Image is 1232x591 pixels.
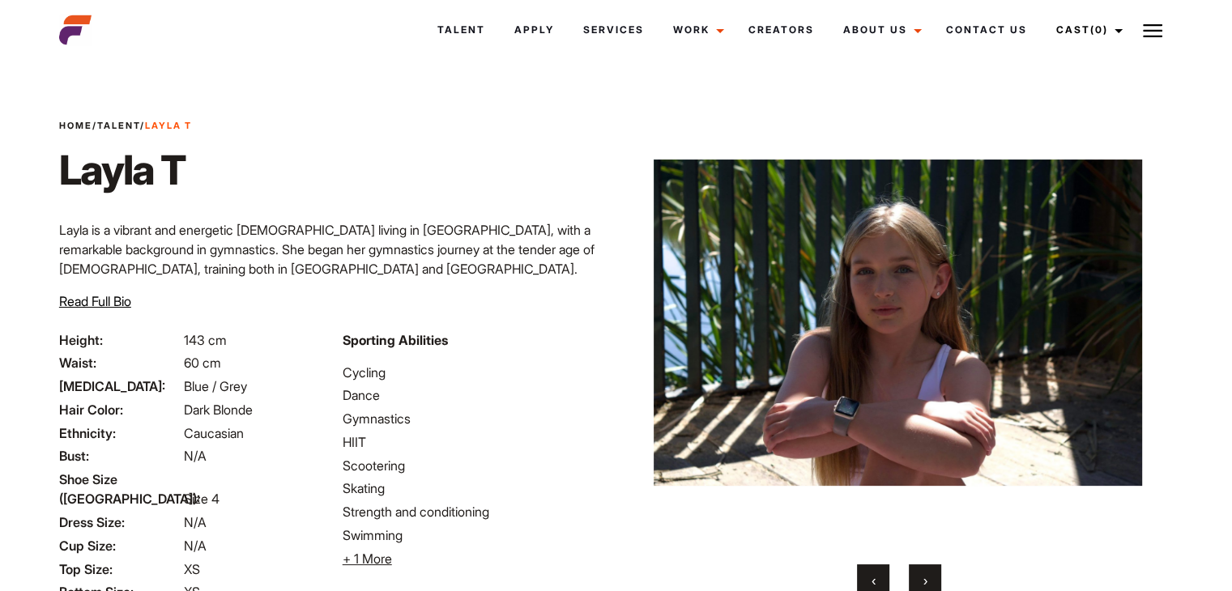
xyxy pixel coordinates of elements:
[59,330,181,350] span: Height:
[829,8,931,52] a: About Us
[145,120,192,131] strong: Layla T
[184,538,207,554] span: N/A
[184,425,244,441] span: Caucasian
[184,378,247,394] span: Blue / Grey
[1143,21,1162,40] img: Burger icon
[923,572,927,589] span: Next
[423,8,500,52] a: Talent
[500,8,569,52] a: Apply
[659,8,734,52] a: Work
[343,525,607,545] li: Swimming
[184,514,207,530] span: N/A
[59,423,181,443] span: Ethnicity:
[59,146,192,194] h1: Layla T
[59,120,92,131] a: Home
[59,220,607,356] p: Layla is a vibrant and energetic [DEMOGRAPHIC_DATA] living in [GEOGRAPHIC_DATA], with a remarkabl...
[59,293,131,309] span: Read Full Bio
[184,561,200,577] span: XS
[343,456,607,475] li: Scootering
[184,355,221,371] span: 60 cm
[59,14,92,46] img: cropped-aefm-brand-fav-22-square.png
[1090,23,1108,36] span: (0)
[931,8,1042,52] a: Contact Us
[569,8,659,52] a: Services
[343,385,607,405] li: Dance
[184,491,220,507] span: Size 4
[343,409,607,428] li: Gymnastics
[654,101,1142,545] img: image9 2
[343,332,448,348] strong: Sporting Abilities
[343,478,607,498] li: Skating
[184,402,253,418] span: Dark Blonde
[184,448,207,464] span: N/A
[59,536,181,555] span: Cup Size:
[1042,8,1132,52] a: Cast(0)
[59,353,181,372] span: Waist:
[59,376,181,396] span: [MEDICAL_DATA]:
[59,559,181,579] span: Top Size:
[343,363,607,382] li: Cycling
[59,119,192,133] span: / /
[343,432,607,452] li: HIIT
[184,332,227,348] span: 143 cm
[734,8,829,52] a: Creators
[872,572,876,589] span: Previous
[59,291,131,311] button: Read Full Bio
[343,502,607,521] li: Strength and conditioning
[59,512,181,532] span: Dress Size:
[59,470,181,508] span: Shoe Size ([GEOGRAPHIC_DATA]):
[59,446,181,466] span: Bust:
[97,120,140,131] a: Talent
[343,551,392,567] span: + 1 More
[59,400,181,419] span: Hair Color:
